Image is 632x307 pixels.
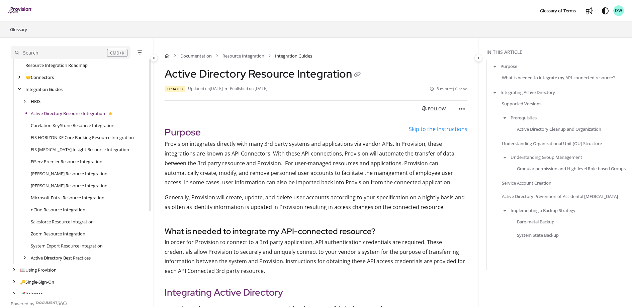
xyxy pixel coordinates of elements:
a: HRIS [31,98,40,105]
p: Provision integrates directly with many 3rd party systems and applications via vendor APIs. In Pr... [165,139,467,187]
div: Search [23,49,38,57]
a: FiServ Premier Resource Integration [31,158,102,165]
a: Granular permission and High-level Role-based Groups [517,165,626,172]
a: Bare-metal Backup [517,218,554,225]
button: Category toggle [150,54,158,62]
span: Glossary of Terms [540,8,576,14]
a: nCino Resource Integration [31,206,85,213]
a: Active Directory Prevention of Accidental [MEDICAL_DATA] [502,193,618,200]
a: Supported Versions [502,100,541,107]
div: arrow [21,255,28,261]
a: Skip to the Instructions [409,125,467,133]
a: Active Directory Best Practices [31,254,91,261]
h3: What is needed to integrate my API-connected resource? [165,225,467,237]
span: Integration Guides [275,53,312,59]
div: CMD+K [107,49,127,57]
a: System Export Resource Integration [31,242,103,249]
div: arrow [16,86,23,93]
button: Category toggle [474,54,482,62]
a: Understanding Group Management [511,154,582,161]
span: Updated [165,86,185,92]
a: Releases [20,291,42,297]
a: Integration Guides [25,86,63,93]
button: arrow [502,153,508,161]
div: arrow [16,74,23,81]
img: brand logo [8,7,32,14]
a: FIS IBS Insight Resource Integration [31,146,129,153]
div: arrow [11,291,17,297]
div: arrow [21,98,28,105]
a: Whats new [584,5,595,16]
span: 📖 [20,267,25,273]
h1: Active Directory Resource Integration [165,67,363,80]
button: arrow [492,63,498,70]
button: DW [613,5,624,16]
button: arrow [492,89,498,96]
span: 🚀 [20,291,25,297]
button: Search [11,46,130,59]
span: DW [615,8,622,14]
button: Article more options [457,103,467,114]
a: Integrating Active Directory [501,89,555,96]
span: 🤝 [25,74,31,80]
a: What is needed to integrate my API-connected resource? [502,74,615,81]
p: In order for Provision to connect to a 3rd party application, API authentication credentials are ... [165,237,467,276]
button: Follow [416,103,451,114]
a: Powered by Document360 - opens in a new tab [11,299,67,307]
li: 8 minute(s) read [430,86,467,92]
a: Implementing a Backup Strategy [511,207,575,213]
a: Active Directory Resource Integration [31,110,105,117]
a: Zoom Resource Integration [31,230,85,237]
a: Purpose [501,63,517,70]
a: Prerequisites [511,114,537,121]
a: Salesforce Resource Integration [31,218,94,225]
a: Using Provision [20,267,57,273]
a: Single-Sign-On [20,279,54,285]
a: System State Backup [517,232,559,238]
button: arrow [502,206,508,214]
a: Resource Integration [222,53,264,59]
h2: Integrating Active Directory [165,285,467,299]
a: Connectors [25,74,54,81]
a: Service Account Creation [502,180,551,186]
a: Project logo [8,7,32,15]
h2: Purpose [165,125,467,139]
a: Glossary [9,25,28,33]
a: Corelation KeyStone Resource Integration [31,122,114,129]
div: arrow [11,267,17,273]
li: Published on [DATE] [225,86,268,92]
a: Documentation [180,53,212,59]
button: arrow [502,114,508,121]
button: Theme options [600,5,611,16]
a: FIS HORIZON XE Core Banking Resource Integration [31,134,134,141]
li: Updated on [DATE] [188,86,225,92]
a: Understanding Organizational Unit (OU) Structure [502,140,602,147]
span: Powered by [11,300,34,307]
a: Resource Integration Roadmap [25,62,88,69]
div: In this article [486,48,629,56]
button: Copy link of Active Directory Resource Integration [352,70,363,80]
span: 🔑 [20,279,25,285]
a: Home [165,53,170,59]
a: Microsoft Entra Resource Integration [31,194,104,201]
a: Jack Henry SilverLake Resource Integration [31,170,107,177]
p: Generally, Provision will create, update, and delete user accounts according to your specificatio... [165,193,467,212]
div: arrow [11,279,17,285]
button: Filter [136,48,144,57]
a: Active Directory Cleanup and Organization [517,125,601,132]
a: Jack Henry Symitar Resource Integration [31,182,107,189]
img: Document360 [36,301,67,305]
